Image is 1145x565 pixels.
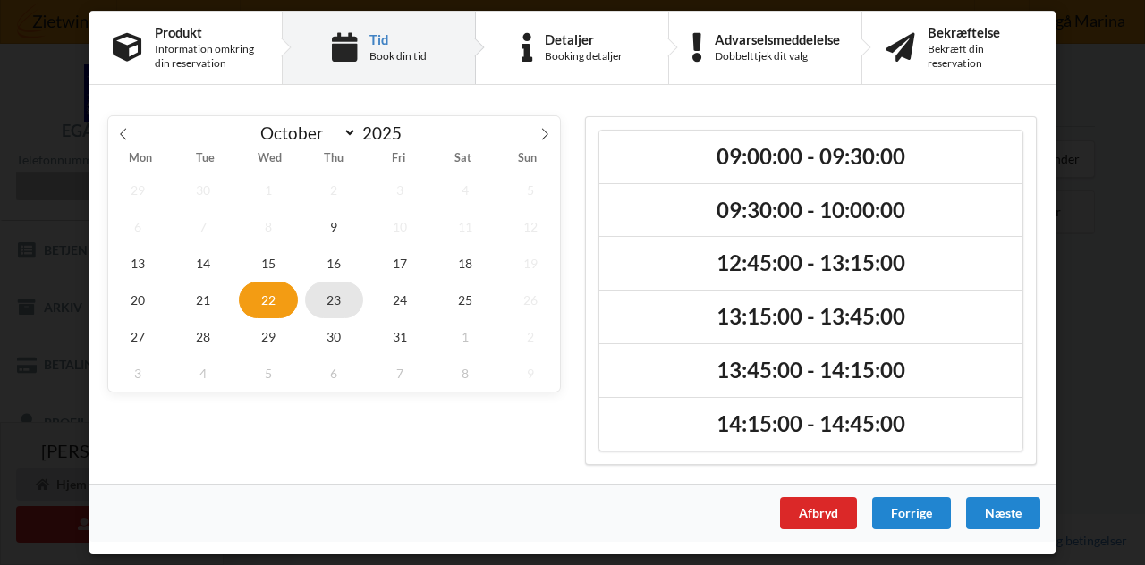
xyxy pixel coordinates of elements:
[174,245,233,282] span: October 14, 2025
[239,208,298,245] span: October 8, 2025
[174,355,233,392] span: November 4, 2025
[501,208,560,245] span: October 12, 2025
[108,208,167,245] span: October 6, 2025
[436,318,495,355] span: November 1, 2025
[612,357,1010,384] h2: 13:45:00 - 14:15:00
[928,25,1032,39] div: Bekræftelse
[501,172,560,208] span: October 5, 2025
[780,497,857,529] div: Afbryd
[173,153,237,164] span: Tue
[715,32,840,46] div: Advarselsmeddelelse
[174,172,233,208] span: September 30, 2025
[239,318,298,355] span: October 29, 2025
[305,172,364,208] span: October 2, 2025
[155,42,259,71] div: Information omkring din reservation
[305,208,364,245] span: October 9, 2025
[370,355,429,392] span: November 7, 2025
[545,32,623,46] div: Detaljer
[239,355,298,392] span: November 5, 2025
[370,245,429,282] span: October 17, 2025
[174,208,233,245] span: October 7, 2025
[108,172,167,208] span: September 29, 2025
[108,282,167,318] span: October 20, 2025
[436,355,495,392] span: November 8, 2025
[252,122,358,144] select: Month
[370,318,429,355] span: October 31, 2025
[545,49,623,63] div: Booking detaljer
[612,303,1010,331] h2: 13:15:00 - 13:45:00
[436,282,495,318] span: October 25, 2025
[237,153,301,164] span: Wed
[612,410,1010,438] h2: 14:15:00 - 14:45:00
[436,245,495,282] span: October 18, 2025
[301,153,366,164] span: Thu
[108,153,173,164] span: Mon
[305,245,364,282] span: October 16, 2025
[370,208,429,245] span: October 10, 2025
[108,318,167,355] span: October 27, 2025
[367,153,431,164] span: Fri
[305,282,364,318] span: October 23, 2025
[369,49,427,63] div: Book din tid
[496,153,560,164] span: Sun
[174,282,233,318] span: October 21, 2025
[501,282,560,318] span: October 26, 2025
[357,122,416,143] input: Year
[370,282,429,318] span: October 24, 2025
[966,497,1040,529] div: Næste
[370,172,429,208] span: October 3, 2025
[174,318,233,355] span: October 28, 2025
[436,172,495,208] span: October 4, 2025
[501,355,560,392] span: November 9, 2025
[872,497,951,529] div: Forrige
[108,245,167,282] span: October 13, 2025
[612,249,1010,277] h2: 12:45:00 - 13:15:00
[431,153,496,164] span: Sat
[305,318,364,355] span: October 30, 2025
[239,245,298,282] span: October 15, 2025
[501,318,560,355] span: November 2, 2025
[369,32,427,46] div: Tid
[715,49,840,63] div: Dobbelttjek dit valg
[612,197,1010,224] h2: 09:30:00 - 10:00:00
[501,245,560,282] span: October 19, 2025
[239,172,298,208] span: October 1, 2025
[155,25,259,39] div: Produkt
[436,208,495,245] span: October 11, 2025
[239,282,298,318] span: October 22, 2025
[305,355,364,392] span: November 6, 2025
[612,143,1010,171] h2: 09:00:00 - 09:30:00
[928,42,1032,71] div: Bekræft din reservation
[108,355,167,392] span: November 3, 2025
